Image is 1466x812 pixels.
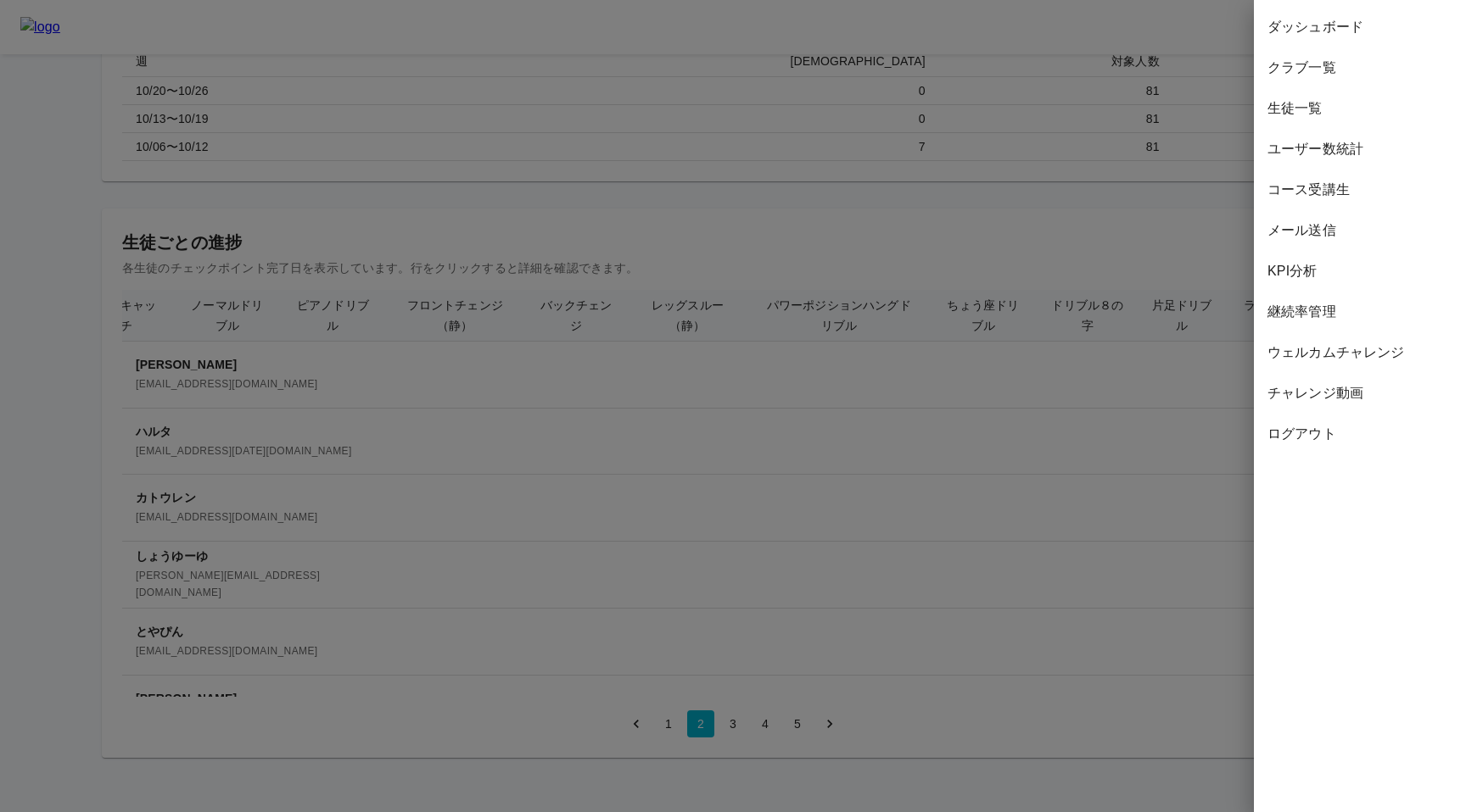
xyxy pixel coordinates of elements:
span: コース受講生 [1267,180,1452,200]
div: クラブ一覧 [1254,47,1466,88]
span: 継続率管理 [1267,302,1452,322]
div: コース受講生 [1254,170,1466,210]
span: ログアウト [1267,424,1452,444]
div: メール送信 [1254,210,1466,251]
div: ログアウト [1254,414,1466,454]
span: ユーザー数統計 [1267,139,1452,159]
div: ウェルカムチャレンジ [1254,332,1466,373]
span: 生徒一覧 [1267,98,1452,119]
div: 継続率管理 [1254,292,1466,332]
span: ウェルカムチャレンジ [1267,342,1452,363]
span: クラブ一覧 [1267,58,1452,78]
div: KPI分析 [1254,251,1466,292]
span: メール送信 [1267,220,1452,241]
span: ダッシュボード [1267,17,1452,37]
div: ユーザー数統計 [1254,129,1466,170]
div: 生徒一覧 [1254,88,1466,129]
div: チャレンジ動画 [1254,373,1466,414]
span: チャレンジ動画 [1267,383,1452,403]
div: ダッシュボード [1254,7,1466,47]
span: KPI分析 [1267,261,1452,281]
